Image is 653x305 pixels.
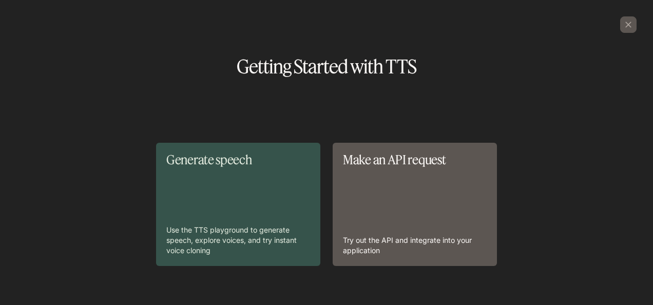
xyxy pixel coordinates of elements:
h1: Getting Started with TTS [16,58,637,76]
p: Try out the API and integrate into your application [343,235,487,256]
a: Make an API requestTry out the API and integrate into your application [333,143,497,266]
p: Generate speech [166,153,310,166]
p: Use the TTS playground to generate speech, explore voices, and try instant voice cloning [166,225,310,256]
p: Make an API request [343,153,487,166]
a: Generate speechUse the TTS playground to generate speech, explore voices, and try instant voice c... [156,143,320,266]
